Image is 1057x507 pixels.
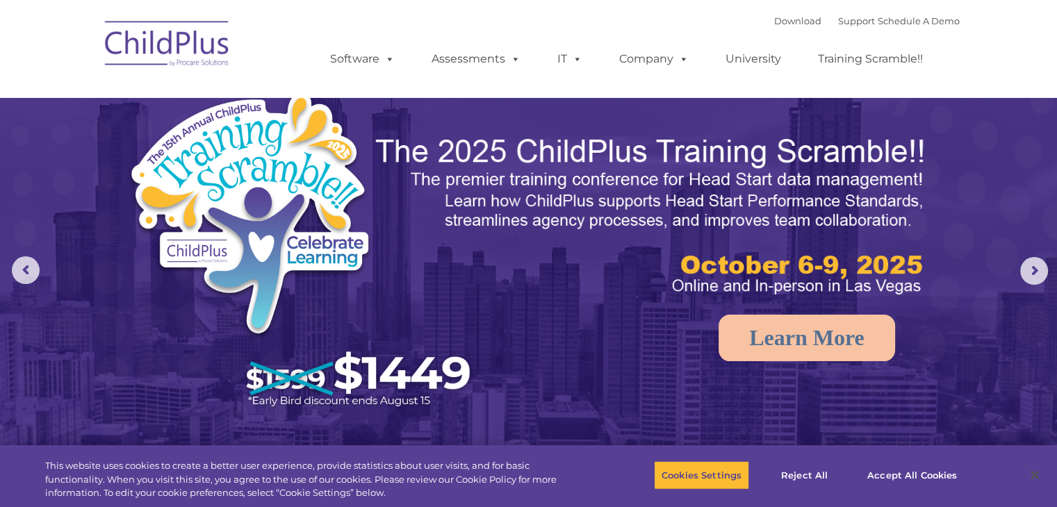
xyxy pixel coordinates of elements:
[605,45,703,73] a: Company
[654,460,749,490] button: Cookies Settings
[804,45,937,73] a: Training Scramble!!
[316,45,409,73] a: Software
[774,15,960,26] font: |
[774,15,821,26] a: Download
[98,11,237,81] img: ChildPlus by Procare Solutions
[860,460,965,490] button: Accept All Cookies
[193,149,252,159] span: Phone number
[878,15,960,26] a: Schedule A Demo
[712,45,795,73] a: University
[1019,460,1050,490] button: Close
[838,15,875,26] a: Support
[418,45,534,73] a: Assessments
[543,45,596,73] a: IT
[719,315,895,361] a: Learn More
[45,459,582,500] div: This website uses cookies to create a better user experience, provide statistics about user visit...
[193,92,236,102] span: Last name
[761,460,848,490] button: Reject All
